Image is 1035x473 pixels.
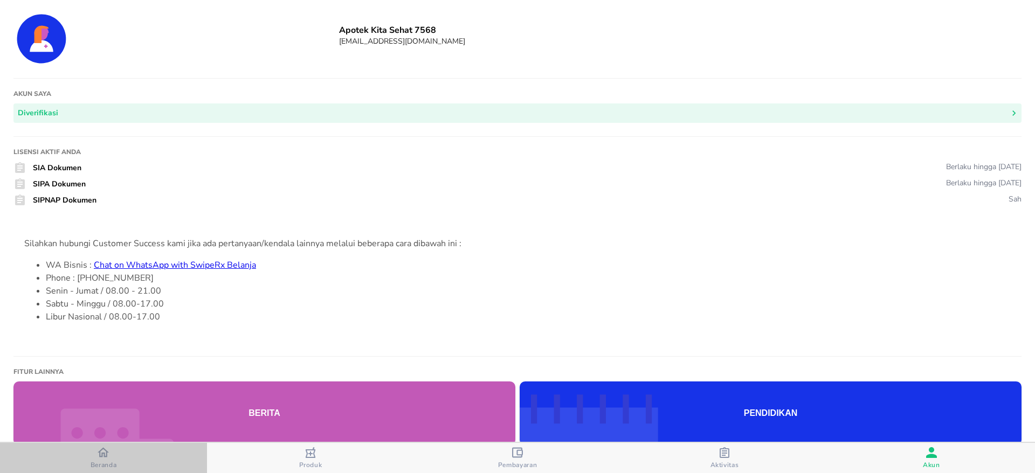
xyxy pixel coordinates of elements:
button: Akun [828,443,1035,473]
span: SIPA Dokumen [33,179,86,189]
button: Aktivitas [621,443,828,473]
div: Berlaku hingga [DATE] [946,162,1022,172]
h6: [EMAIL_ADDRESS][DOMAIN_NAME] [339,36,1022,46]
span: Aktivitas [710,461,739,469]
img: Account Details [13,11,70,67]
span: SIA Dokumen [33,163,81,173]
button: Diverifikasi [13,103,1022,123]
h6: Apotek Kita Sehat 7568 [339,24,1022,36]
li: Phone : [PHONE_NUMBER] [46,272,1011,284]
li: Senin - Jumat / 08.00 - 21.00 [46,284,1011,297]
div: Diverifikasi [18,107,58,120]
span: Pembayaran [498,461,537,469]
h1: Lisensi Aktif Anda [13,148,1022,156]
span: Beranda [91,461,117,469]
h1: Fitur lainnya [13,367,1022,376]
div: Berlaku hingga [DATE] [946,178,1022,188]
button: Produk [207,443,414,473]
div: Sah [1009,194,1022,204]
button: Pembayaran [414,443,621,473]
li: Libur Nasional / 08.00-17.00 [46,310,1011,323]
button: Pendidikan [520,381,1022,445]
li: WA Bisnis : [46,259,1011,272]
li: Sabtu - Minggu / 08.00-17.00 [46,297,1011,310]
span: Produk [299,461,322,469]
div: Silahkan hubungi Customer Success kami jika ada pertanyaan/kendala lainnya melalui beberapa cara ... [24,237,1011,250]
a: Chat on WhatsApp with SwipeRx Belanja [94,259,256,271]
button: Berita [13,381,515,445]
span: Akun [923,461,940,469]
h1: Akun saya [13,89,1022,98]
span: SIPNAP Dokumen [33,195,96,205]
